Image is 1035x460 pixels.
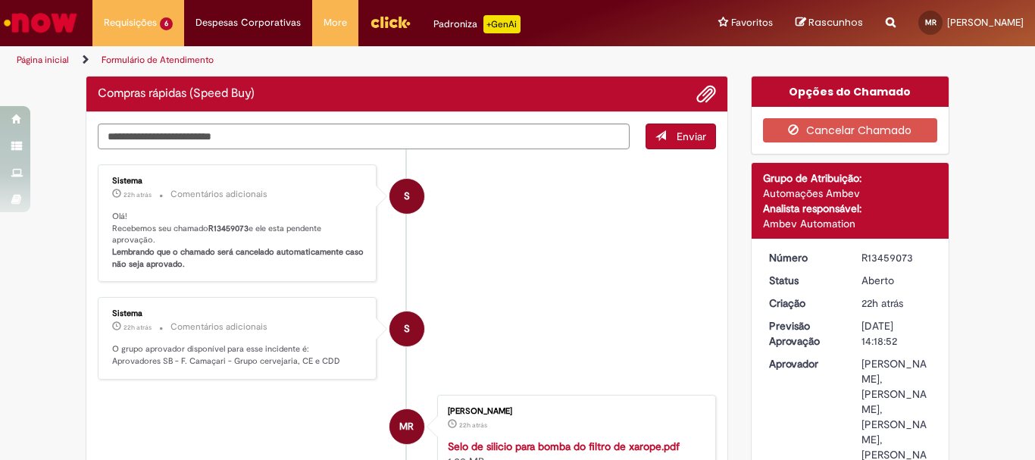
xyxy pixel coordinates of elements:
time: 28/08/2025 16:18:25 [459,421,487,430]
div: Sistema [112,177,364,186]
img: click_logo_yellow_360x200.png [370,11,411,33]
b: Lembrando que o chamado será cancelado automaticamente caso não seja aprovado. [112,246,366,270]
div: Ambev Automation [763,216,938,231]
button: Cancelar Chamado [763,118,938,142]
span: Despesas Corporativas [195,15,301,30]
a: Rascunhos [796,16,863,30]
div: [PERSON_NAME] [448,407,700,416]
span: Rascunhos [808,15,863,30]
h2: Compras rápidas (Speed Buy) Histórico de tíquete [98,87,255,101]
div: [DATE] 14:18:52 [861,318,932,349]
dt: Previsão Aprovação [758,318,851,349]
span: 22h atrás [124,323,152,332]
div: 28/08/2025 16:18:52 [861,296,932,311]
textarea: Digite sua mensagem aqui... [98,124,630,149]
div: Automações Ambev [763,186,938,201]
div: Sistema [112,309,364,318]
span: S [404,311,410,347]
img: ServiceNow [2,8,80,38]
dt: Criação [758,296,851,311]
div: Analista responsável: [763,201,938,216]
a: Formulário de Atendimento [102,54,214,66]
div: Marcos Nathan De Lima Raiol [389,409,424,444]
p: O grupo aprovador disponível para esse incidente é: Aprovadores SB - F. Camaçari - Grupo cervejar... [112,343,364,367]
b: R13459073 [208,223,249,234]
span: 6 [160,17,173,30]
dt: Número [758,250,851,265]
div: System [389,179,424,214]
span: [PERSON_NAME] [947,16,1024,29]
time: 28/08/2025 16:19:04 [124,190,152,199]
p: Olá! Recebemos seu chamado e ele esta pendente aprovação. [112,211,364,271]
span: S [404,178,410,214]
dt: Status [758,273,851,288]
span: 22h atrás [459,421,487,430]
a: Página inicial [17,54,69,66]
div: Opções do Chamado [752,77,949,107]
span: MR [925,17,937,27]
span: MR [399,408,414,445]
span: 22h atrás [124,190,152,199]
time: 28/08/2025 16:19:01 [124,323,152,332]
div: System [389,311,424,346]
time: 28/08/2025 16:18:52 [861,296,903,310]
span: 22h atrás [861,296,903,310]
ul: Trilhas de página [11,46,679,74]
button: Enviar [646,124,716,149]
small: Comentários adicionais [170,321,267,333]
span: Favoritos [731,15,773,30]
div: Padroniza [433,15,521,33]
div: R13459073 [861,250,932,265]
span: More [324,15,347,30]
span: Requisições [104,15,157,30]
p: +GenAi [483,15,521,33]
span: Enviar [677,130,706,143]
div: Aberto [861,273,932,288]
small: Comentários adicionais [170,188,267,201]
dt: Aprovador [758,356,851,371]
div: Grupo de Atribuição: [763,171,938,186]
button: Adicionar anexos [696,84,716,104]
a: Selo de silicio para bomba do filtro de xarope.pdf [448,440,680,453]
